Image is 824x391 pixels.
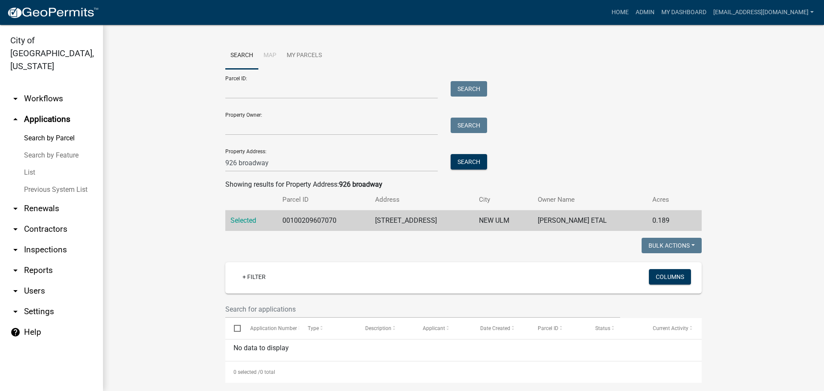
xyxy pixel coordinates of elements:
[370,190,474,210] th: Address
[225,42,258,70] a: Search
[474,210,533,231] td: NEW ULM
[10,94,21,104] i: arrow_drop_down
[595,325,610,331] span: Status
[529,318,587,339] datatable-header-cell: Parcel ID
[649,269,691,285] button: Columns
[533,190,647,210] th: Owner Name
[658,4,710,21] a: My Dashboard
[250,325,297,331] span: Application Number
[710,4,817,21] a: [EMAIL_ADDRESS][DOMAIN_NAME]
[242,318,299,339] datatable-header-cell: Application Number
[357,318,414,339] datatable-header-cell: Description
[480,325,510,331] span: Date Created
[647,190,687,210] th: Acres
[10,327,21,337] i: help
[230,216,256,224] a: Selected
[277,210,370,231] td: 00100209607070
[225,361,702,383] div: 0 total
[233,369,260,375] span: 0 selected /
[10,203,21,214] i: arrow_drop_down
[451,81,487,97] button: Search
[537,325,558,331] span: Parcel ID
[308,325,319,331] span: Type
[299,318,357,339] datatable-header-cell: Type
[10,245,21,255] i: arrow_drop_down
[451,118,487,133] button: Search
[472,318,529,339] datatable-header-cell: Date Created
[647,210,687,231] td: 0.189
[533,210,647,231] td: [PERSON_NAME] ETAL
[414,318,472,339] datatable-header-cell: Applicant
[365,325,391,331] span: Description
[10,224,21,234] i: arrow_drop_down
[10,286,21,296] i: arrow_drop_down
[10,114,21,124] i: arrow_drop_up
[474,190,533,210] th: City
[225,318,242,339] datatable-header-cell: Select
[225,179,702,190] div: Showing results for Property Address:
[282,42,327,70] a: My Parcels
[370,210,474,231] td: [STREET_ADDRESS]
[642,238,702,253] button: Bulk Actions
[644,318,702,339] datatable-header-cell: Current Activity
[277,190,370,210] th: Parcel ID
[225,339,702,361] div: No data to display
[587,318,644,339] datatable-header-cell: Status
[608,4,632,21] a: Home
[632,4,658,21] a: Admin
[451,154,487,170] button: Search
[225,300,620,318] input: Search for applications
[10,265,21,276] i: arrow_drop_down
[236,269,273,285] a: + Filter
[422,325,445,331] span: Applicant
[339,180,382,188] strong: 926 broadway
[652,325,688,331] span: Current Activity
[10,306,21,317] i: arrow_drop_down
